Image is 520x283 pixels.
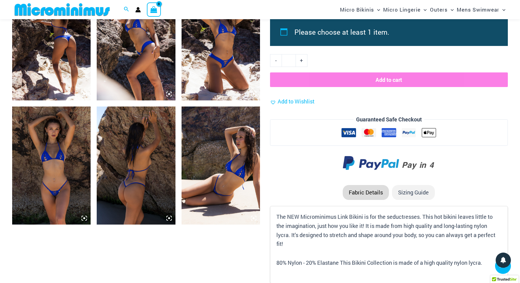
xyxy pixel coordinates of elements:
[383,2,421,17] span: Micro Lingerie
[270,97,314,106] a: Add to Wishlist
[430,2,448,17] span: Outers
[343,185,389,200] li: Fabric Details
[124,6,129,14] a: Search icon link
[296,54,307,67] a: +
[354,115,424,124] legend: Guaranteed Safe Checkout
[338,1,508,18] nav: Site Navigation
[428,2,455,17] a: OutersMenu ToggleMenu Toggle
[382,2,428,17] a: Micro LingerieMenu ToggleMenu Toggle
[97,107,175,224] img: Link Cobalt Blue 3070 Top 4855 Bottom
[448,2,454,17] span: Menu Toggle
[392,185,435,200] li: Sizing Guide
[12,3,112,16] img: MM SHOP LOGO FLAT
[270,54,282,67] a: -
[294,25,494,39] li: Please choose at least 1 item.
[499,2,505,17] span: Menu Toggle
[270,72,508,87] button: Add to cart
[276,258,501,267] p: 80% Nylon - 20% Elastane This Bikini Collection is made of a high quality nylon lycra.
[276,212,501,249] p: The NEW Microminimus Link Bikini is for the seductresses. This hot bikini leaves little to the im...
[282,54,296,67] input: Product quantity
[12,107,91,224] img: Link Cobalt Blue 3070 Top 4855 Bottom
[421,2,427,17] span: Menu Toggle
[374,2,380,17] span: Menu Toggle
[278,98,314,105] span: Add to Wishlist
[455,2,507,17] a: Mens SwimwearMenu ToggleMenu Toggle
[338,2,382,17] a: Micro BikinisMenu ToggleMenu Toggle
[182,107,260,224] img: Link Cobalt Blue 3070 Top 4855 Bottom
[147,2,161,16] a: View Shopping Cart, empty
[340,2,374,17] span: Micro Bikinis
[135,7,141,12] a: Account icon link
[457,2,499,17] span: Mens Swimwear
